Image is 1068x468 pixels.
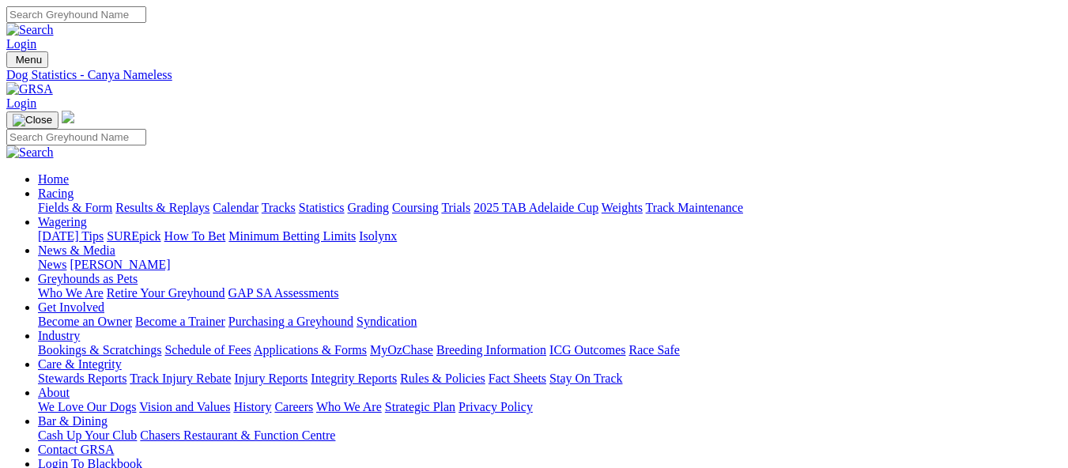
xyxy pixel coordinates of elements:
a: Injury Reports [234,372,308,385]
a: Contact GRSA [38,443,114,456]
a: Racing [38,187,74,200]
a: Weights [602,201,643,214]
a: Careers [274,400,313,413]
a: Minimum Betting Limits [228,229,356,243]
a: Become an Owner [38,315,132,328]
img: logo-grsa-white.png [62,111,74,123]
a: Schedule of Fees [164,343,251,357]
div: Industry [38,343,1062,357]
a: Fields & Form [38,201,112,214]
button: Toggle navigation [6,111,58,129]
a: Applications & Forms [254,343,367,357]
a: SUREpick [107,229,160,243]
a: Privacy Policy [459,400,533,413]
a: Tracks [262,201,296,214]
div: Get Involved [38,315,1062,329]
a: About [38,386,70,399]
a: Isolynx [359,229,397,243]
a: 2025 TAB Adelaide Cup [474,201,598,214]
div: Greyhounds as Pets [38,286,1062,300]
a: Login [6,37,36,51]
a: Get Involved [38,300,104,314]
img: GRSA [6,82,53,96]
a: Integrity Reports [311,372,397,385]
a: Bar & Dining [38,414,108,428]
input: Search [6,129,146,145]
a: Stay On Track [549,372,622,385]
button: Toggle navigation [6,51,48,68]
a: Syndication [357,315,417,328]
a: Bookings & Scratchings [38,343,161,357]
a: Home [38,172,69,186]
a: Coursing [392,201,439,214]
a: Dog Statistics - Canya Nameless [6,68,1062,82]
a: Who We Are [38,286,104,300]
a: Grading [348,201,389,214]
a: Breeding Information [436,343,546,357]
a: Track Injury Rebate [130,372,231,385]
a: Industry [38,329,80,342]
a: Race Safe [628,343,679,357]
img: Search [6,145,54,160]
a: Calendar [213,201,259,214]
a: Strategic Plan [385,400,455,413]
a: How To Bet [164,229,226,243]
div: Bar & Dining [38,428,1062,443]
a: Wagering [38,215,87,228]
img: Close [13,114,52,126]
a: Who We Are [316,400,382,413]
a: Statistics [299,201,345,214]
a: Become a Trainer [135,315,225,328]
div: Care & Integrity [38,372,1062,386]
a: Greyhounds as Pets [38,272,138,285]
a: Chasers Restaurant & Function Centre [140,428,335,442]
a: News [38,258,66,271]
a: Cash Up Your Club [38,428,137,442]
a: [DATE] Tips [38,229,104,243]
a: History [233,400,271,413]
a: Login [6,96,36,110]
div: Wagering [38,229,1062,243]
a: Trials [441,201,470,214]
a: Stewards Reports [38,372,126,385]
a: Retire Your Greyhound [107,286,225,300]
a: We Love Our Dogs [38,400,136,413]
a: Care & Integrity [38,357,122,371]
span: Menu [16,54,42,66]
div: News & Media [38,258,1062,272]
a: [PERSON_NAME] [70,258,170,271]
a: MyOzChase [370,343,433,357]
input: Search [6,6,146,23]
div: Racing [38,201,1062,215]
a: GAP SA Assessments [228,286,339,300]
div: About [38,400,1062,414]
a: ICG Outcomes [549,343,625,357]
a: Rules & Policies [400,372,485,385]
a: Results & Replays [115,201,209,214]
a: Track Maintenance [646,201,743,214]
a: News & Media [38,243,115,257]
a: Purchasing a Greyhound [228,315,353,328]
a: Vision and Values [139,400,230,413]
img: Search [6,23,54,37]
a: Fact Sheets [489,372,546,385]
